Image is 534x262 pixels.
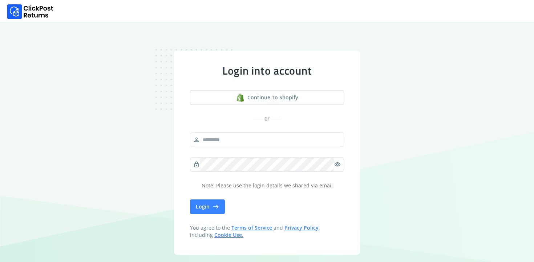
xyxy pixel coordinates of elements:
[193,135,200,145] span: person
[231,224,274,231] a: Terms of Service
[190,64,344,77] div: Login into account
[190,90,344,105] button: Continue to shopify
[236,94,244,102] img: shopify logo
[247,94,298,101] span: Continue to shopify
[193,159,200,170] span: lock
[190,115,344,122] div: or
[190,182,344,189] p: Note: Please use the login details we shared via email
[284,224,319,231] a: Privacy Policy
[190,199,225,214] button: Login east
[214,231,243,238] a: Cookie Use.
[213,202,219,212] span: east
[334,159,341,170] span: visibility
[190,90,344,105] a: shopify logoContinue to shopify
[7,4,53,19] img: Logo
[190,224,344,239] span: You agree to the and , including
